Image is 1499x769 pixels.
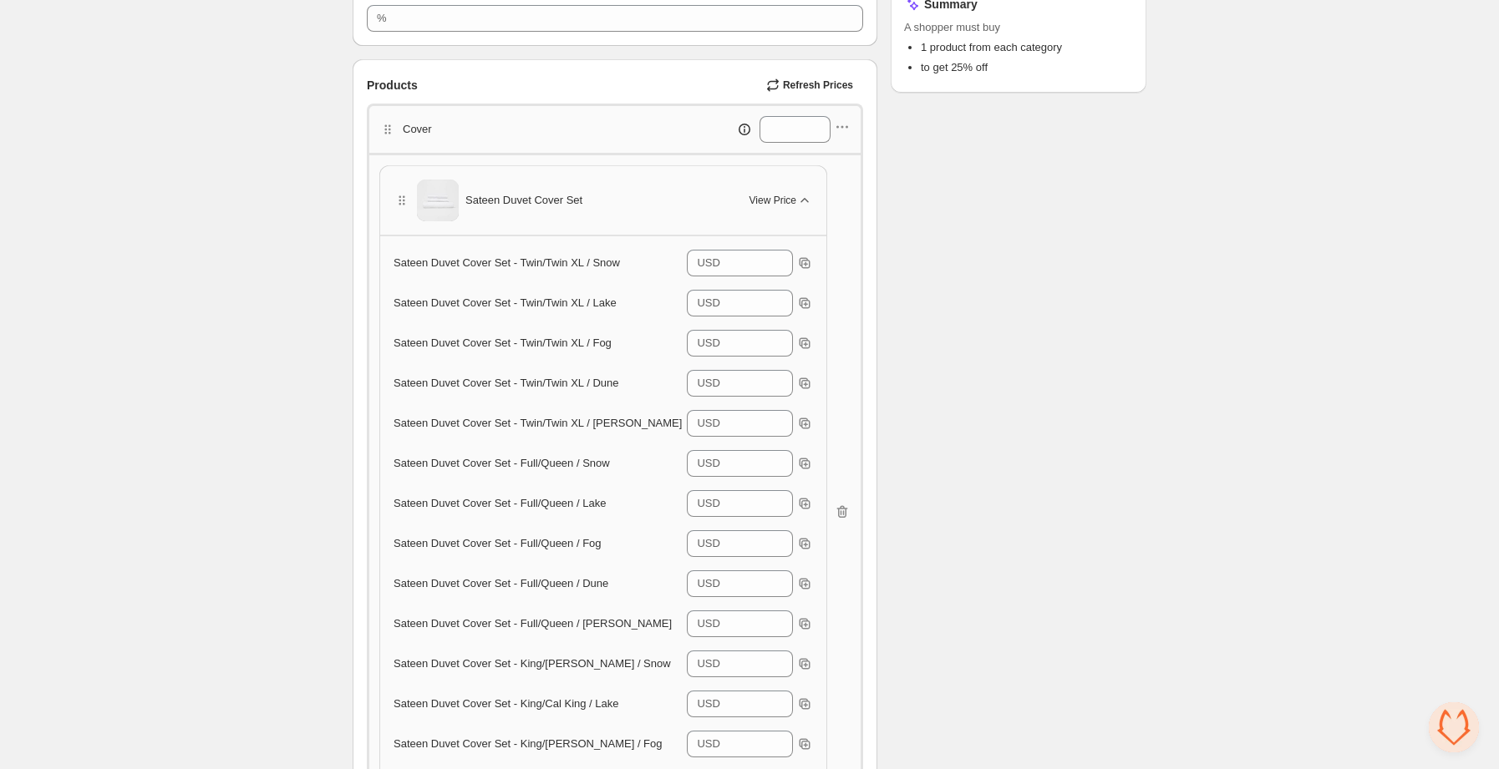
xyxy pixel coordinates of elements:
[697,535,719,552] div: USD
[1429,702,1479,752] a: Відкритий чат
[697,495,719,512] div: USD
[394,417,682,429] span: Sateen Duvet Cover Set - Twin/Twin XL / [PERSON_NAME]
[697,655,719,672] div: USD
[783,78,853,92] span: Refresh Prices
[394,617,672,630] span: Sateen Duvet Cover Set - Full/Queen / [PERSON_NAME]
[394,697,619,710] span: Sateen Duvet Cover Set - King/Cal King / Lake
[921,39,1133,56] li: 1 product from each category
[403,121,432,138] p: Cover
[394,336,612,349] span: Sateen Duvet Cover Set - Twin/Twin XL / Fog
[697,736,719,752] div: USD
[394,657,671,670] span: Sateen Duvet Cover Set - King/[PERSON_NAME] / Snow
[394,737,663,750] span: Sateen Duvet Cover Set - King/[PERSON_NAME] / Fog
[697,415,719,432] div: USD
[465,192,582,209] span: Sateen Duvet Cover Set
[697,335,719,352] div: USD
[921,59,1133,76] li: to get 25% off
[394,497,606,509] span: Sateen Duvet Cover Set - Full/Queen / Lake
[697,295,719,311] div: USD
[367,77,418,94] span: Products
[904,19,1133,36] span: A shopper must buy
[394,377,619,389] span: Sateen Duvet Cover Set - Twin/Twin XL / Dune
[394,457,610,469] span: Sateen Duvet Cover Set - Full/Queen / Snow
[697,696,719,712] div: USD
[377,10,387,27] div: %
[417,180,459,221] img: Sateen Duvet Cover Set
[394,537,602,549] span: Sateen Duvet Cover Set - Full/Queen / Fog
[697,455,719,472] div: USD
[697,375,719,392] div: USD
[697,615,719,632] div: USD
[394,296,617,309] span: Sateen Duvet Cover Set - Twin/Twin XL / Lake
[394,256,620,269] span: Sateen Duvet Cover Set - Twin/Twin XL / Snow
[394,577,608,589] span: Sateen Duvet Cover Set - Full/Queen / Dune
[749,194,796,207] span: View Price
[739,187,823,214] button: View Price
[697,255,719,271] div: USD
[697,575,719,592] div: USD
[760,73,863,97] button: Refresh Prices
